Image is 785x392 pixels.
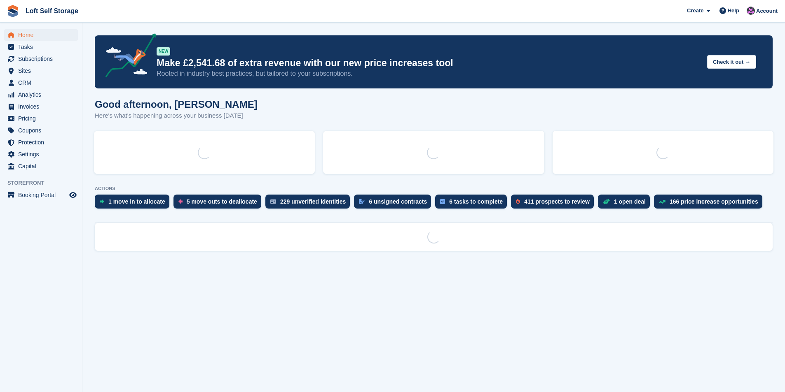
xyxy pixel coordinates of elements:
[369,198,427,205] div: 6 unsigned contracts
[18,113,68,124] span: Pricing
[4,101,78,112] a: menu
[707,55,756,69] button: Check it out →
[18,101,68,112] span: Invoices
[98,33,156,80] img: price-adjustments-announcement-icon-8257ccfd72463d97f412b2fc003d46551f7dbcb40ab6d574587a9cd5c0d94...
[4,125,78,136] a: menu
[95,195,173,213] a: 1 move in to allocate
[100,199,104,204] img: move_ins_to_allocate_icon-fdf77a2bb77ea45bf5b3d319d69a93e2d87916cf1d5bf7949dd705db3b84f3ca.svg
[18,125,68,136] span: Coupons
[728,7,739,15] span: Help
[178,199,183,204] img: move_outs_to_deallocate_icon-f764333ba52eb49d3ac5e1228854f67142a1ed5810a6f6cc68b1a99e826820c5.svg
[516,199,520,204] img: prospect-51fa495bee0391a8d652442698ab0144808aea92771e9ea1ae160a38d050c398.svg
[18,53,68,65] span: Subscriptions
[265,195,354,213] a: 229 unverified identities
[4,160,78,172] a: menu
[659,200,665,204] img: price_increase_opportunities-93ffe204e8149a01c8c9dc8f82e8f89637d9d84a8eef4429ea346261dce0b2c0.svg
[4,65,78,77] a: menu
[614,198,646,205] div: 1 open deal
[18,189,68,201] span: Booking Portal
[18,29,68,41] span: Home
[4,53,78,65] a: menu
[173,195,265,213] a: 5 move outs to deallocate
[157,57,701,69] p: Make £2,541.68 of extra revenue with our new price increases tool
[4,77,78,88] a: menu
[18,148,68,160] span: Settings
[68,190,78,200] a: Preview store
[4,113,78,124] a: menu
[157,69,701,78] p: Rooted in industry best practices, but tailored to your subscriptions.
[440,199,445,204] img: task-75834270c22a3079a89374b754ae025e5fb1db73e45f91037f5363f120a921f8.svg
[18,160,68,172] span: Capital
[187,198,257,205] div: 5 move outs to deallocate
[511,195,598,213] a: 411 prospects to review
[7,5,19,17] img: stora-icon-8386f47178a22dfd0bd8f6a31ec36ba5ce8667c1dd55bd0f319d3a0aa187defe.svg
[95,186,773,191] p: ACTIONS
[7,179,82,187] span: Storefront
[654,195,766,213] a: 166 price increase opportunities
[95,99,258,110] h1: Good afternoon, [PERSON_NAME]
[4,89,78,100] a: menu
[108,198,165,205] div: 1 move in to allocate
[670,198,758,205] div: 166 price increase opportunities
[687,7,703,15] span: Create
[598,195,654,213] a: 1 open deal
[524,198,590,205] div: 411 prospects to review
[756,7,778,15] span: Account
[449,198,503,205] div: 6 tasks to complete
[4,29,78,41] a: menu
[4,137,78,148] a: menu
[747,7,755,15] img: Amy Wright
[280,198,346,205] div: 229 unverified identities
[18,41,68,53] span: Tasks
[95,111,258,121] p: Here's what's happening across your business [DATE]
[18,89,68,100] span: Analytics
[4,41,78,53] a: menu
[4,148,78,160] a: menu
[18,77,68,88] span: CRM
[157,47,170,56] div: NEW
[354,195,435,213] a: 6 unsigned contracts
[270,199,276,204] img: verify_identity-adf6edd0f0f0b5bbfe63781bf79b02c33cf7c696d77639b501bdc392416b5a36.svg
[22,4,82,18] a: Loft Self Storage
[18,137,68,148] span: Protection
[435,195,511,213] a: 6 tasks to complete
[359,199,365,204] img: contract_signature_icon-13c848040528278c33f63329250d36e43548de30e8caae1d1a13099fd9432cc5.svg
[18,65,68,77] span: Sites
[603,199,610,204] img: deal-1b604bf984904fb50ccaf53a9ad4b4a5d6e5aea283cecdc64d6e3604feb123c2.svg
[4,189,78,201] a: menu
